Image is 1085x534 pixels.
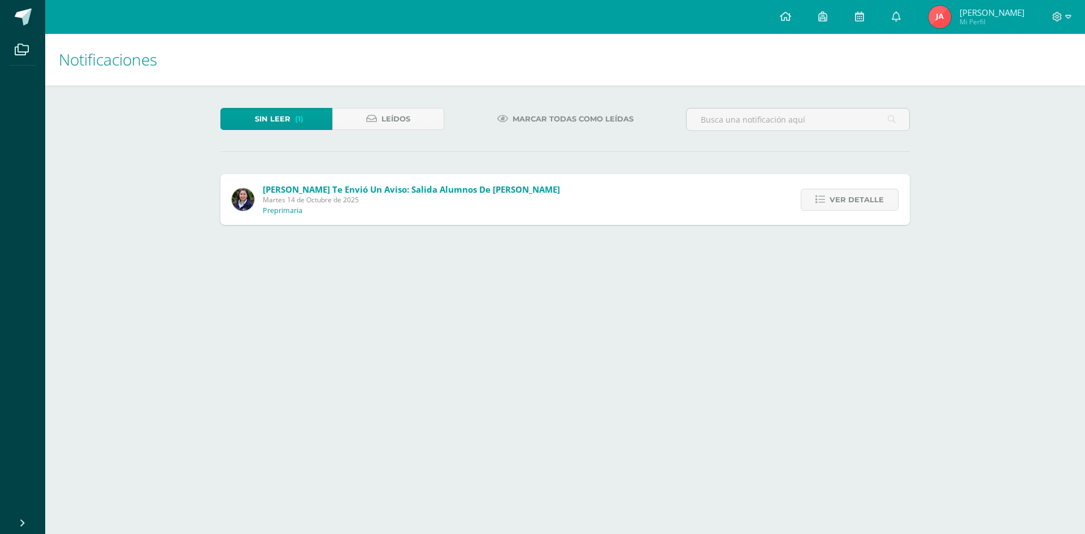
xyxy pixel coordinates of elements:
span: Leídos [381,108,410,129]
span: Martes 14 de Octubre de 2025 [263,195,560,205]
a: Sin leer(1) [220,108,332,130]
a: Leídos [332,108,444,130]
span: [PERSON_NAME] te envió un aviso: Salida alumnos de [PERSON_NAME] [263,184,560,195]
p: Preprimaria [263,206,302,215]
span: [PERSON_NAME] [960,7,1025,18]
span: Ver detalle [830,189,884,210]
span: Sin leer [255,108,290,129]
input: Busca una notificación aquí [687,108,909,131]
img: ce0fccdf93b403cab1764a01c970423f.png [232,188,254,211]
span: Notificaciones [59,49,157,70]
span: (1) [295,108,303,129]
span: Marcar todas como leídas [513,108,633,129]
img: 7b6360fa893c69f5a9dd7757fb9cef2f.png [928,6,951,28]
span: Mi Perfil [960,17,1025,27]
a: Marcar todas como leídas [483,108,648,130]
